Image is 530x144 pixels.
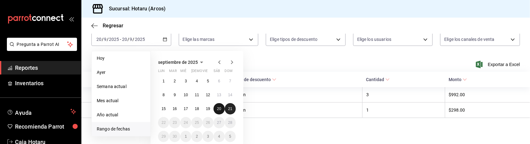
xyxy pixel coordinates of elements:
th: 3 [362,87,445,102]
abbr: 15 de septiembre de 2025 [162,107,166,111]
abbr: 4 de septiembre de 2025 [196,79,198,83]
button: 3 de septiembre de 2025 [180,75,191,87]
abbr: 18 de septiembre de 2025 [195,107,199,111]
input: -- [122,37,127,42]
button: 6 de septiembre de 2025 [214,75,224,87]
span: Semana actual [97,83,145,90]
abbr: 6 de septiembre de 2025 [218,79,220,83]
abbr: 22 de septiembre de 2025 [162,120,166,125]
span: Hoy [97,55,145,62]
button: 23 de septiembre de 2025 [169,117,180,128]
button: 26 de septiembre de 2025 [203,117,214,128]
span: Rango de fechas [97,126,145,132]
abbr: 17 de septiembre de 2025 [184,107,188,111]
th: [PERSON_NAME] [81,87,230,102]
button: Regresar [91,23,123,29]
button: 19 de septiembre de 2025 [203,103,214,114]
button: 15 de septiembre de 2025 [158,103,169,114]
abbr: 24 de septiembre de 2025 [184,120,188,125]
span: Elige los canales de venta [444,36,494,42]
span: Mes actual [97,97,145,104]
a: Pregunta a Parrot AI [4,46,77,52]
abbr: 13 de septiembre de 2025 [217,93,221,97]
button: Exportar a Excel [477,61,520,68]
abbr: 19 de septiembre de 2025 [206,107,210,111]
button: 4 de septiembre de 2025 [191,75,202,87]
button: septiembre de 2025 [158,58,205,66]
button: 5 de septiembre de 2025 [203,75,214,87]
abbr: 12 de septiembre de 2025 [206,93,210,97]
abbr: 4 de octubre de 2025 [218,134,220,139]
abbr: domingo [225,69,233,75]
abbr: 1 de septiembre de 2025 [162,79,165,83]
button: 22 de septiembre de 2025 [158,117,169,128]
input: ---- [135,37,145,42]
button: Pregunta a Parrot AI [7,38,77,51]
abbr: martes [169,69,177,75]
span: / [102,37,104,42]
span: Elige las marcas [183,36,215,42]
span: Recomienda Parrot [15,122,76,131]
button: 2 de octubre de 2025 [191,131,202,142]
th: Orden [230,87,362,102]
abbr: 7 de septiembre de 2025 [229,79,231,83]
button: 10 de septiembre de 2025 [180,89,191,101]
abbr: miércoles [180,69,186,75]
span: Año actual [97,112,145,118]
input: ---- [109,37,119,42]
button: 14 de septiembre de 2025 [225,89,236,101]
abbr: 2 de septiembre de 2025 [174,79,176,83]
button: 8 de septiembre de 2025 [158,89,169,101]
span: Elige los usuarios [357,36,391,42]
abbr: 3 de octubre de 2025 [207,134,209,139]
span: Ayuda [15,108,68,115]
abbr: 11 de septiembre de 2025 [195,93,199,97]
button: 2 de septiembre de 2025 [169,75,180,87]
button: 1 de octubre de 2025 [180,131,191,142]
button: 24 de septiembre de 2025 [180,117,191,128]
abbr: 25 de septiembre de 2025 [195,120,199,125]
abbr: 23 de septiembre de 2025 [172,120,177,125]
span: Ayer [97,69,145,76]
abbr: 30 de septiembre de 2025 [172,134,177,139]
button: 1 de septiembre de 2025 [158,75,169,87]
abbr: jueves [191,69,228,75]
th: 1 [362,102,445,118]
button: 18 de septiembre de 2025 [191,103,202,114]
th: [PERSON_NAME] [81,102,230,118]
button: 11 de septiembre de 2025 [191,89,202,101]
abbr: 8 de septiembre de 2025 [162,93,165,97]
button: 21 de septiembre de 2025 [225,103,236,114]
span: Inventarios [15,79,76,87]
input: -- [130,37,133,42]
button: 7 de septiembre de 2025 [225,75,236,87]
abbr: 1 de octubre de 2025 [185,134,187,139]
abbr: viernes [203,69,208,75]
abbr: lunes [158,69,165,75]
span: Pregunta a Parrot AI [17,41,67,48]
h3: Sucursal: Hotaru (Arcos) [104,5,166,13]
button: 4 de octubre de 2025 [214,131,224,142]
abbr: 5 de septiembre de 2025 [207,79,209,83]
button: 17 de septiembre de 2025 [180,103,191,114]
abbr: sábado [214,69,220,75]
button: 27 de septiembre de 2025 [214,117,224,128]
button: 12 de septiembre de 2025 [203,89,214,101]
span: septiembre de 2025 [158,60,198,65]
span: Regresar [103,23,123,29]
abbr: 20 de septiembre de 2025 [217,107,221,111]
button: 9 de septiembre de 2025 [169,89,180,101]
button: 5 de octubre de 2025 [225,131,236,142]
input: -- [104,37,107,42]
span: Monto [449,77,467,82]
abbr: 9 de septiembre de 2025 [174,93,176,97]
abbr: 5 de octubre de 2025 [229,134,231,139]
abbr: 10 de septiembre de 2025 [184,93,188,97]
button: 3 de octubre de 2025 [203,131,214,142]
span: / [127,37,129,42]
abbr: 3 de septiembre de 2025 [185,79,187,83]
abbr: 26 de septiembre de 2025 [206,120,210,125]
button: 25 de septiembre de 2025 [191,117,202,128]
button: 28 de septiembre de 2025 [225,117,236,128]
button: 13 de septiembre de 2025 [214,89,224,101]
